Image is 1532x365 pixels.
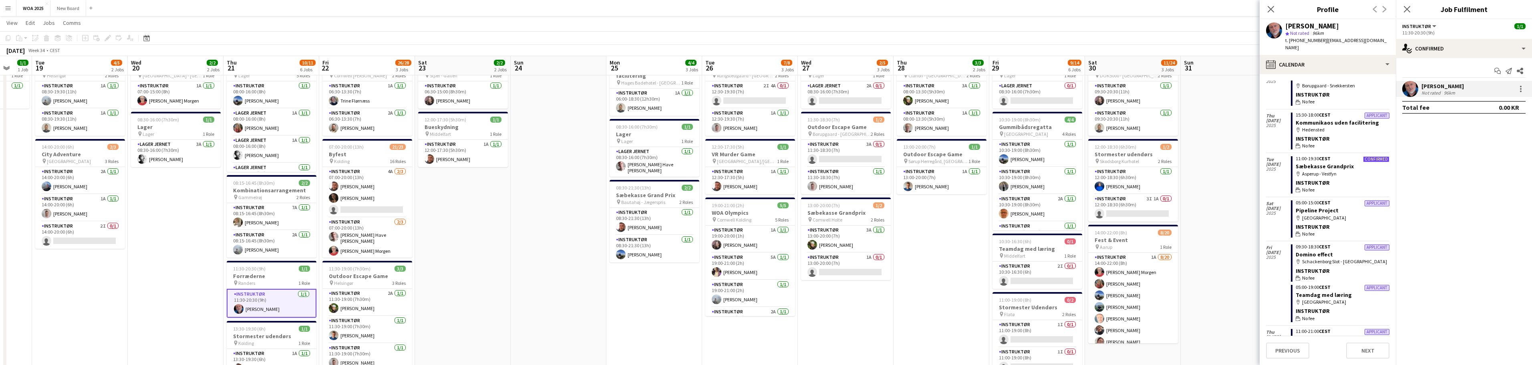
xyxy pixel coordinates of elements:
span: Lager [621,138,633,144]
app-card-role: Instruktør2A1/111:30-19:00 (7h30m)[PERSON_NAME] [322,289,412,316]
span: 1/1 [299,266,310,272]
app-card-role: Instruktør3A1/113:00-20:00 (7h)[PERSON_NAME] [801,226,891,253]
h3: Kombinationsarrangement [227,187,316,194]
span: 11:30-19:00 (7h30m) [329,266,370,272]
span: 19:00-21:00 (2h) [712,202,744,208]
span: 12:00-17:30 (5h30m) [425,117,466,123]
app-job-card: 11:30-20:30 (9h)1/1Forræderne Randers1 RoleInstruktør1/111:30-20:30 (9h)[PERSON_NAME] [227,261,316,318]
span: 8/20 [1158,230,1172,236]
div: Calendar [1260,55,1396,74]
h3: Sæbekasse Grandprix [801,209,891,216]
app-job-card: 09:30-20:30 (11h)2/2Kombinations arrangement DOK5000 - [GEOGRAPHIC_DATA]2 RolesInstruktør1/109:30... [1088,53,1178,136]
span: Clarion - [GEOGRAPHIC_DATA] [908,73,966,79]
app-job-card: 06:30-13:30 (7h)2/2Murder Investigation Comwell [PERSON_NAME]2 RolesInstruktør1A1/106:30-13:30 (7... [322,53,412,136]
app-card-role: Instruktør2I0/110:30-16:30 (6h) [992,262,1082,289]
span: Thu [897,59,907,66]
span: 0/2 [1065,297,1076,303]
div: 08:00-13:30 (5h30m)2/2Optimizer Clarion - [GEOGRAPHIC_DATA]2 RolesInstruktør3A1/108:00-13:30 (5h3... [897,53,986,136]
app-job-card: 08:15-16:45 (8h30m)2/2Kombinationsarrangement Gammelrøj2 RolesInstruktør7A1/108:15-16:45 (8h30m)[... [227,175,316,258]
a: Edit [22,18,38,28]
h3: WOA Olympics [705,209,795,216]
span: 4 Roles [1062,131,1076,137]
div: 19:00-21:00 (2h)5/5WOA Olympics Comwell Kolding5 RolesInstruktør1A1/119:00-20:00 (1h)[PERSON_NAME... [705,198,795,316]
span: Sat [1088,59,1097,66]
span: [GEOGRAPHIC_DATA] [1004,131,1048,137]
span: 16 Roles [390,158,406,164]
span: Randers [238,280,255,286]
app-card-role: Lager Jernet3A1/108:30-16:00 (7h30m)[PERSON_NAME] [131,140,221,167]
h3: Outdoor Escape Game [801,123,891,131]
span: 2 Roles [105,73,119,79]
span: Not rated [1290,30,1309,36]
div: 07:00-15:00 (8h)1/1Den store kagedyst [GEOGRAPHIC_DATA] - [GEOGRAPHIC_DATA]1 RoleInstruktør1A1/10... [131,53,221,109]
span: 5 Roles [296,73,310,79]
span: 1/1 [490,117,501,123]
span: Middelfart [430,131,451,137]
span: 1 Role [1064,253,1076,259]
span: 1 Role [490,131,501,137]
span: Mon [610,59,620,66]
span: 1 Role [1160,244,1172,250]
span: Middelfart [1004,253,1025,259]
app-card-role: Lager Jernet1/108:30-16:00 (7h30m)[PERSON_NAME] Have [PERSON_NAME] [610,147,699,177]
app-card-role: Instruktør4A2/307:00-20:00 (13h)[PERSON_NAME][PERSON_NAME] [322,167,412,218]
app-job-card: 10:30-16:30 (6h)0/1Teamdag med læring Middelfart1 RoleInstruktør2I0/110:30-16:30 (6h) [992,234,1082,289]
app-card-role: Instruktør1A1/112:30-19:30 (7h)[PERSON_NAME] [705,109,795,136]
span: Lager [238,73,250,79]
app-card-role: Lager Jernet1A1/108:00-16:00 (8h)[PERSON_NAME] [227,109,316,136]
app-card-role: Lager Jernet2A0/108:30-16:00 (7h30m) [801,81,891,109]
button: New Board [50,0,86,16]
span: 14:00-22:00 (8h) [1095,230,1127,236]
span: Sun [1184,59,1194,66]
app-card-role: Instruktør2A1/110:30-19:00 (8h30m)[PERSON_NAME] [992,194,1082,222]
span: 1/1 [969,144,980,150]
div: 08:30-16:00 (7h30m)1/1Lager Lager1 RoleLager Jernet1/108:30-16:00 (7h30m)[PERSON_NAME] Have [PERS... [610,119,699,177]
h3: VR Murder Game [705,151,795,158]
a: Sæbekasse Grandprix [1296,163,1354,170]
span: View [6,19,18,26]
span: Borupgaard - [GEOGRAPHIC_DATA] [813,131,871,137]
span: 2 Roles [392,73,406,79]
span: Instruktør [1402,23,1431,29]
span: 11:00-19:00 (8h) [999,297,1031,303]
span: Comms [63,19,81,26]
span: Bautahøj - Jægerspris [621,199,665,205]
div: 13:00-20:00 (7h)1/1Outdoor Escape Game Sørup Herregård, [GEOGRAPHIC_DATA]1 RoleInstruktør1A1/113:... [897,139,986,194]
h3: Fest & Event [1088,236,1178,244]
span: Tue [705,59,715,66]
span: 1/1 [203,117,214,123]
span: 2 Roles [1158,158,1172,164]
span: Skodsborg Kurhotel [1100,158,1139,164]
span: Lager [143,131,154,137]
span: Stjær - Galten [430,73,457,79]
span: 26/28 [395,60,411,66]
app-job-card: 07:00-20:00 (13h)21/23Byfest Kolding16 RolesInstruktør4A2/307:00-20:00 (13h)[PERSON_NAME][PERSON_... [322,139,412,258]
span: 1/1 [1514,23,1526,29]
span: 3/3 [972,60,984,66]
div: 13:00-20:00 (7h)1/2Sæbekasse Grandprix Comwell Holte2 RolesInstruktør3A1/113:00-20:00 (7h)[PERSON... [801,198,891,280]
app-card-role: Instruktør2I4A0/112:30-19:30 (7h) [705,81,795,109]
app-card-role: Instruktør1I0/111:00-19:00 (8h) [992,320,1082,347]
app-card-role: Instruktør1A1/114:00-20:00 (6h)[PERSON_NAME] [35,194,125,222]
app-job-card: 12:30-19:30 (7h)1/2Outdoor Escape Game Rungstedgaard - [GEOGRAPHIC_DATA]2 RolesInstruktør2I4A0/11... [705,53,795,136]
app-card-role: Instruktør2I0/114:00-20:00 (6h) [35,222,125,249]
app-job-card: 08:00-16:00 (8h)4/5opsætning lager pakning Lager5 RolesInstruktør1/108:00-16:00 (8h)[PERSON_NAME]... [227,53,316,172]
div: CEST [50,47,60,53]
span: 1/2 [873,117,884,123]
app-card-role: Instruktør5A1/119:00-21:00 (2h)[PERSON_NAME] [705,253,795,280]
div: [DATE] [6,46,25,54]
app-card-role: Instruktør1A1/113:00-20:00 (7h)[PERSON_NAME] [897,167,986,194]
app-card-role: Instruktør2A1/114:00-20:00 (6h)[PERSON_NAME] [35,167,125,194]
app-job-card: 08:30-16:00 (7h30m)1/1Lager Lager1 RoleLager Jernet3A1/108:30-16:00 (7h30m)[PERSON_NAME] [131,112,221,167]
span: 2 Roles [966,73,980,79]
app-job-card: 08:30-21:30 (13h)2/2Sæbekasse Grand Prix Bautahøj - Jægerspris2 RolesInstruktør1/108:30-21:30 (13... [610,180,699,262]
span: [GEOGRAPHIC_DATA]/[GEOGRAPHIC_DATA] [717,158,777,164]
span: 08:30-16:00 (7h30m) [137,117,179,123]
span: 08:30-16:00 (7h30m) [616,124,658,130]
span: 10:30-16:30 (6h) [999,238,1031,244]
